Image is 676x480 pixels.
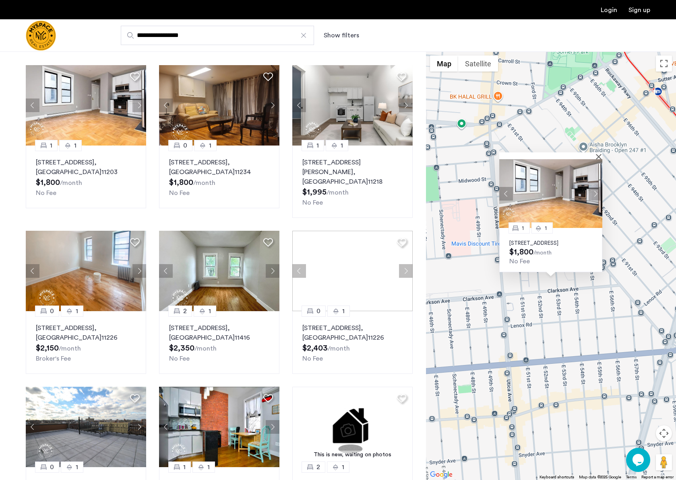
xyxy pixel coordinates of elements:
img: 1.gif [292,387,413,467]
button: Next apartment [266,420,279,434]
a: Login [601,7,617,13]
span: $2,350 [169,344,194,352]
span: 1 [183,462,186,472]
span: No Fee [302,199,323,206]
span: 1 [522,226,524,231]
span: 1 [316,141,319,150]
p: [STREET_ADDRESS] [509,240,592,246]
img: 1995_638675525555633868.jpeg [26,231,146,311]
button: Previous apartment [159,98,173,112]
span: 0 [50,306,54,316]
button: Map camera controls [656,425,672,441]
img: 8515455b-be52-4141-8a40-4c35d33cf98b_638925985418062972.jpeg [159,65,279,146]
sub: /month [533,250,552,256]
span: 1 [50,141,52,150]
a: 01[STREET_ADDRESS], [GEOGRAPHIC_DATA]11226Broker's Fee [26,311,146,374]
span: 1 [342,306,345,316]
span: Map data ©2025 Google [579,475,621,479]
span: 1 [341,141,343,150]
img: a8b926f1-9a91-4e5e-b036-feb4fe78ee5d_638880945617247159.jpeg [26,65,146,146]
button: Next apartment [399,264,413,278]
button: Previous apartment [292,264,306,278]
button: Next apartment [132,98,146,112]
sub: /month [327,189,349,196]
a: 11[STREET_ADDRESS], [GEOGRAPHIC_DATA]11203No Fee [26,146,146,208]
p: [STREET_ADDRESS] 11226 [302,323,403,343]
span: $2,150 [36,344,59,352]
p: [STREET_ADDRESS] 11416 [169,323,269,343]
button: Next apartment [399,98,413,112]
button: Previous apartment [26,264,39,278]
span: No Fee [169,190,190,196]
button: Close [597,154,603,159]
a: 01[STREET_ADDRESS], [GEOGRAPHIC_DATA]11234No Fee [159,146,279,208]
input: Apartment Search [121,26,314,45]
button: Next apartment [266,98,279,112]
sub: /month [59,345,81,352]
button: Previous apartment [26,98,39,112]
a: 21[STREET_ADDRESS], [GEOGRAPHIC_DATA]11416No Fee [159,311,279,374]
div: This is new, waiting on photos [296,451,409,459]
span: 0 [183,141,187,150]
span: 0 [50,462,54,472]
img: 22_638436060132592220.png [159,387,279,467]
p: [STREET_ADDRESS][PERSON_NAME] 11218 [302,158,403,187]
a: Registration [628,7,650,13]
span: No Fee [36,190,56,196]
button: Next apartment [132,264,146,278]
span: Broker's Fee [36,355,71,362]
a: This is new, waiting on photos [292,387,413,467]
sub: /month [60,180,82,186]
span: $1,995 [302,188,327,196]
span: $1,800 [509,248,533,256]
img: 1996_638270313702258605.png [26,387,146,467]
button: Previous apartment [159,420,173,434]
span: 1 [209,141,211,150]
span: No Fee [169,355,190,362]
button: Show or hide filters [324,31,359,40]
span: 2 [183,306,187,316]
a: 01[STREET_ADDRESS], [GEOGRAPHIC_DATA]11226No Fee [292,311,413,374]
p: [STREET_ADDRESS] 11203 [36,158,136,177]
span: 1 [74,141,76,150]
span: 1 [207,462,210,472]
button: Show satellite imagery [458,55,498,72]
button: Next apartment [132,420,146,434]
button: Show street map [430,55,458,72]
span: No Fee [509,258,530,265]
span: $1,800 [36,178,60,187]
button: Previous apartment [159,264,173,278]
img: a8b926f1-9a91-4e5e-b036-feb4fe78ee5d_638850847483284209.jpeg [292,65,413,146]
span: 2 [316,462,320,472]
button: Previous apartment [499,187,513,201]
button: Keyboard shortcuts [540,474,574,480]
sub: /month [328,345,350,352]
span: No Fee [302,355,323,362]
span: 0 [316,306,320,316]
a: Terms (opens in new tab) [626,474,637,480]
button: Next apartment [589,187,602,201]
span: 1 [209,306,211,316]
button: Previous apartment [26,420,39,434]
button: Toggle fullscreen view [656,55,672,72]
img: Google [428,470,455,480]
img: Apartment photo [499,159,602,228]
span: 1 [545,226,547,231]
span: $2,403 [302,344,328,352]
p: [STREET_ADDRESS] 11234 [169,158,269,177]
iframe: chat widget [626,448,652,472]
a: 11[STREET_ADDRESS][PERSON_NAME], [GEOGRAPHIC_DATA]11218No Fee [292,146,413,218]
span: 1 [76,462,78,472]
a: Cazamio Logo [26,21,56,51]
span: 1 [342,462,344,472]
button: Drag Pegman onto the map to open Street View [656,454,672,470]
p: [STREET_ADDRESS] 11226 [36,323,136,343]
span: $1,800 [169,178,193,187]
sub: /month [194,345,217,352]
sub: /month [193,180,215,186]
a: Report a map error [641,474,674,480]
img: logo [26,21,56,51]
img: 8515455b-be52-4141-8a40-4c35d33cf98b_638870814355856179.jpeg [159,231,279,311]
a: Open this area in Google Maps (opens a new window) [428,470,455,480]
button: Previous apartment [292,98,306,112]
